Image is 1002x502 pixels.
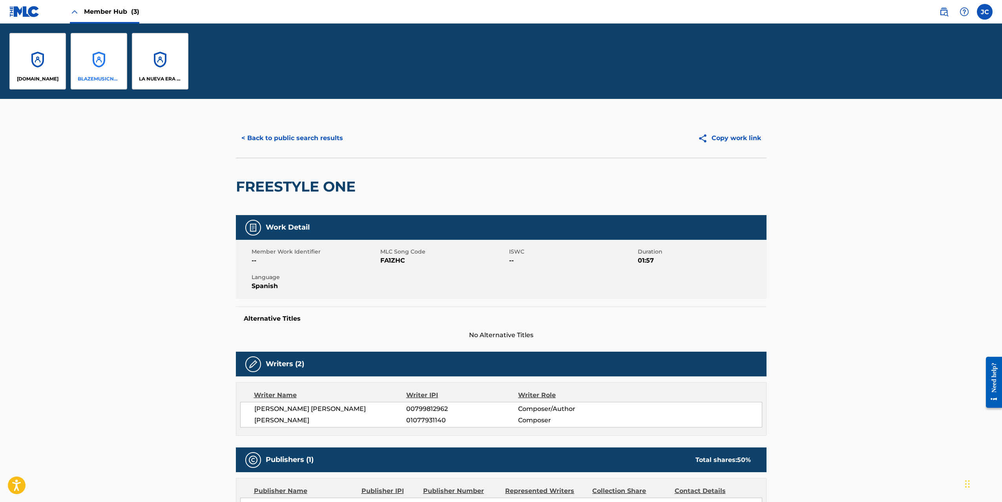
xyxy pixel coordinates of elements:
[977,4,993,20] div: User Menu
[9,6,40,17] img: MLC Logo
[252,256,378,265] span: --
[936,4,952,20] a: Public Search
[737,456,751,464] span: 50 %
[509,248,636,256] span: ISWC
[380,256,507,265] span: FA1ZHC
[406,391,518,400] div: Writer IPI
[254,416,407,425] span: [PERSON_NAME]
[423,486,499,496] div: Publisher Number
[252,248,378,256] span: Member Work Identifier
[692,128,767,148] button: Copy work link
[244,315,759,323] h5: Alternative Titles
[248,360,258,369] img: Writers
[361,486,417,496] div: Publisher IPI
[84,7,139,16] span: Member Hub
[78,75,120,82] p: BLAZEMUSICNET WORLDWIDE
[236,128,349,148] button: < Back to public search results
[960,7,969,16] img: help
[675,486,751,496] div: Contact Details
[638,248,765,256] span: Duration
[17,75,58,82] p: BLAZEMUSIC.NET
[638,256,765,265] span: 01:57
[236,330,767,340] span: No Alternative Titles
[71,33,127,89] a: AccountsBLAZEMUSICNET WORLDWIDE
[248,455,258,465] img: Publishers
[380,248,507,256] span: MLC Song Code
[698,133,712,143] img: Copy work link
[518,404,620,414] span: Composer/Author
[965,472,970,496] div: Drag
[956,4,972,20] div: Help
[266,223,310,232] h5: Work Detail
[70,7,79,16] img: Close
[254,404,407,414] span: [PERSON_NAME] [PERSON_NAME]
[248,223,258,232] img: Work Detail
[266,455,314,464] h5: Publishers (1)
[505,486,586,496] div: Represented Writers
[963,464,1002,502] iframe: Chat Widget
[518,391,620,400] div: Writer Role
[406,416,518,425] span: 01077931140
[592,486,668,496] div: Collection Share
[252,273,378,281] span: Language
[236,178,360,195] h2: FREESTYLE ONE
[139,75,182,82] p: LA NUEVA ERA RECORDS MUSIC
[254,486,356,496] div: Publisher Name
[518,416,620,425] span: Composer
[695,455,751,465] div: Total shares:
[254,391,407,400] div: Writer Name
[252,281,378,291] span: Spanish
[406,404,518,414] span: 00799812962
[939,7,949,16] img: search
[266,360,304,369] h5: Writers (2)
[509,256,636,265] span: --
[980,351,1002,414] iframe: Resource Center
[131,8,139,15] span: (3)
[132,33,188,89] a: AccountsLA NUEVA ERA RECORDS MUSIC
[9,33,66,89] a: Accounts[DOMAIN_NAME]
